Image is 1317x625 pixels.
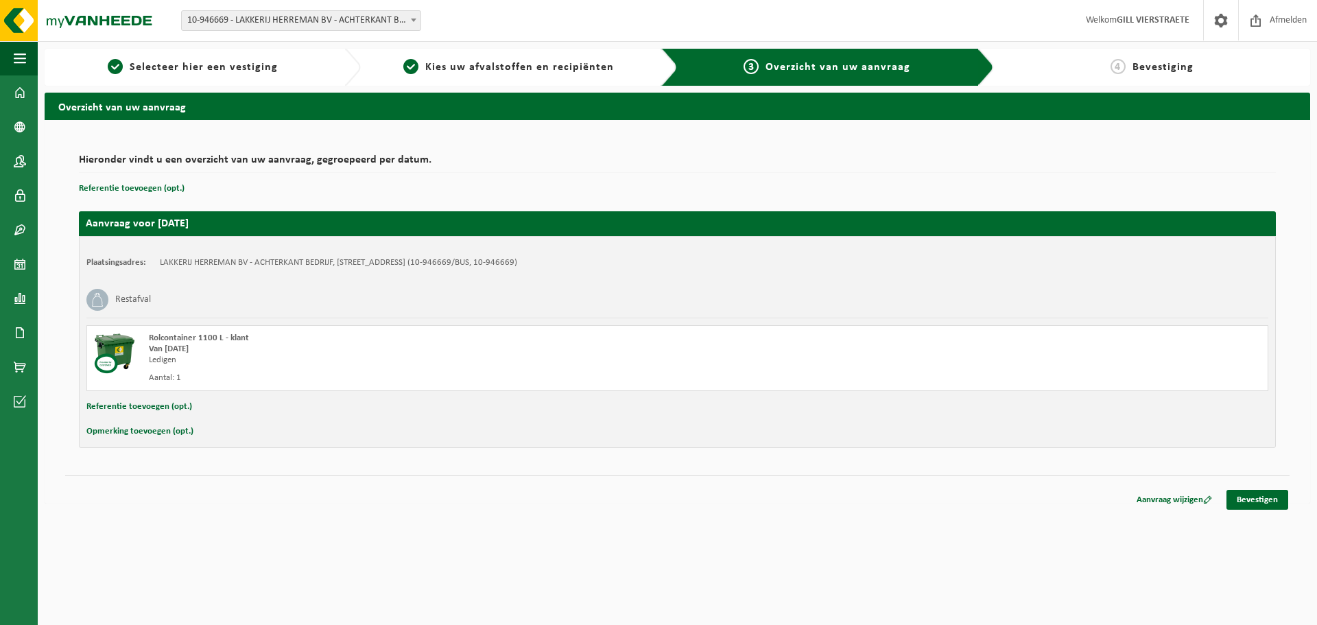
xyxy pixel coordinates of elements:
[149,344,189,353] strong: Van [DATE]
[766,62,910,73] span: Overzicht van uw aanvraag
[1117,15,1189,25] strong: GILL VIERSTRAETE
[182,11,420,30] span: 10-946669 - LAKKERIJ HERREMAN BV - ACHTERKANT BEDRIJF - DIKSMUIDE
[149,355,733,366] div: Ledigen
[45,93,1310,119] h2: Overzicht van uw aanvraag
[1226,490,1288,510] a: Bevestigen
[79,180,185,198] button: Referentie toevoegen (opt.)
[86,423,193,440] button: Opmerking toevoegen (opt.)
[1111,59,1126,74] span: 4
[181,10,421,31] span: 10-946669 - LAKKERIJ HERREMAN BV - ACHTERKANT BEDRIJF - DIKSMUIDE
[86,218,189,229] strong: Aanvraag voor [DATE]
[130,62,278,73] span: Selecteer hier een vestiging
[1132,62,1194,73] span: Bevestiging
[115,289,151,311] h3: Restafval
[744,59,759,74] span: 3
[86,398,192,416] button: Referentie toevoegen (opt.)
[1126,490,1222,510] a: Aanvraag wijzigen
[149,373,733,384] div: Aantal: 1
[160,257,517,268] td: LAKKERIJ HERREMAN BV - ACHTERKANT BEDRIJF, [STREET_ADDRESS] (10-946669/BUS, 10-946669)
[79,154,1276,173] h2: Hieronder vindt u een overzicht van uw aanvraag, gegroepeerd per datum.
[86,258,146,267] strong: Plaatsingsadres:
[425,62,614,73] span: Kies uw afvalstoffen en recipiënten
[51,59,333,75] a: 1Selecteer hier een vestiging
[108,59,123,74] span: 1
[94,333,135,374] img: WB-1100-CU.png
[368,59,650,75] a: 2Kies uw afvalstoffen en recipiënten
[149,333,249,342] span: Rolcontainer 1100 L - klant
[403,59,418,74] span: 2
